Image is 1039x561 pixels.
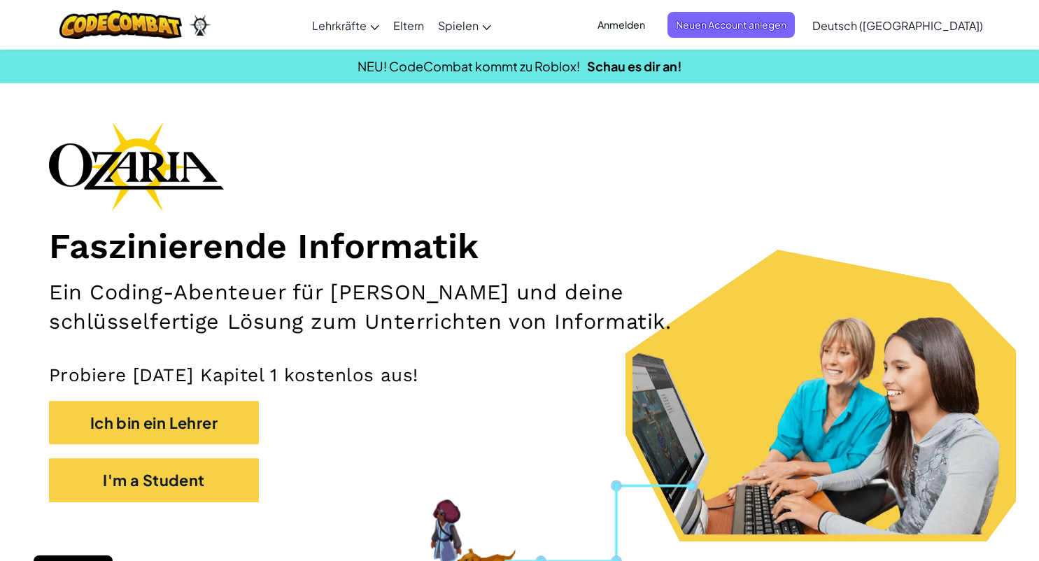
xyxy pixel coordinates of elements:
img: CodeCombat logo [59,10,182,39]
h2: Ein Coding-Abenteuer für [PERSON_NAME] und deine schlüsselfertige Lösung zum Unterrichten von Inf... [49,278,679,336]
span: Deutsch ([GEOGRAPHIC_DATA]) [812,18,983,33]
a: Lehrkräfte [305,6,386,44]
span: NEU! CodeCombat kommt zu Roblox! [358,58,580,74]
a: Eltern [386,6,431,44]
a: Schau es dir an! [587,58,682,74]
span: Lehrkräfte [312,18,367,33]
button: I'm a Student [49,458,259,502]
a: Spielen [431,6,498,44]
p: Probiere [DATE] Kapitel 1 kostenlos aus! [49,364,990,387]
button: Ich bin ein Lehrer [49,401,259,445]
button: Anmelden [589,12,653,38]
button: Neuen Account anlegen [667,12,795,38]
a: Deutsch ([GEOGRAPHIC_DATA]) [805,6,990,44]
img: Ozaria [189,15,211,36]
h1: Faszinierende Informatik [49,225,990,268]
img: Ozaria branding logo [49,122,224,211]
span: Spielen [438,18,479,33]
